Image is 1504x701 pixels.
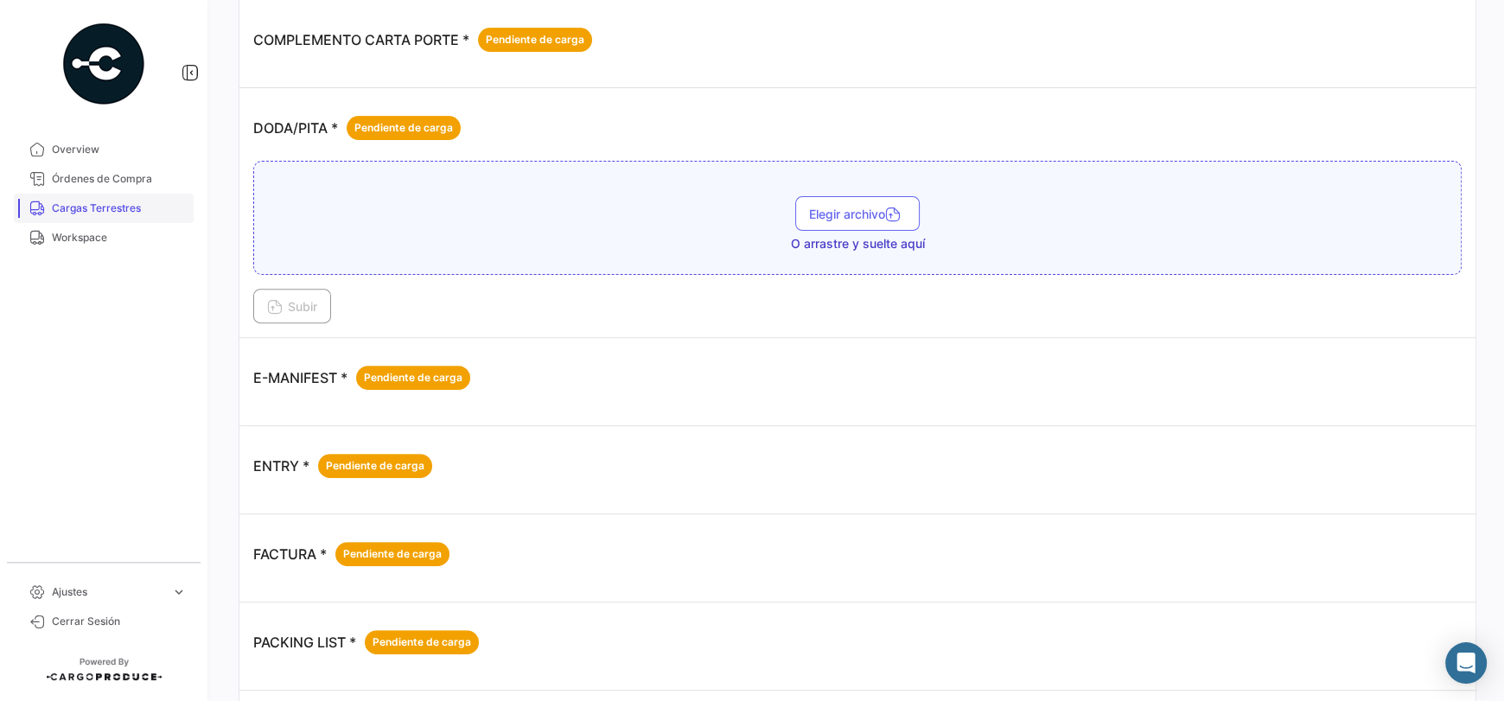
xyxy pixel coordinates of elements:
[253,542,449,566] p: FACTURA *
[253,630,479,654] p: PACKING LIST *
[52,142,187,157] span: Overview
[1445,642,1487,684] div: Abrir Intercom Messenger
[14,194,194,223] a: Cargas Terrestres
[253,289,331,323] button: Subir
[354,120,453,136] span: Pendiente de carga
[52,171,187,187] span: Órdenes de Compra
[14,164,194,194] a: Órdenes de Compra
[253,28,592,52] p: COMPLEMENTO CARTA PORTE *
[253,366,470,390] p: E-MANIFEST *
[791,235,925,252] span: O arrastre y suelte aquí
[326,458,424,474] span: Pendiente de carga
[52,201,187,216] span: Cargas Terrestres
[373,634,471,650] span: Pendiente de carga
[171,584,187,600] span: expand_more
[52,230,187,245] span: Workspace
[52,614,187,629] span: Cerrar Sesión
[343,546,442,562] span: Pendiente de carga
[253,454,432,478] p: ENTRY *
[364,370,462,386] span: Pendiente de carga
[14,135,194,164] a: Overview
[267,299,317,314] span: Subir
[14,223,194,252] a: Workspace
[795,196,920,231] button: Elegir archivo
[52,584,164,600] span: Ajustes
[809,207,906,221] span: Elegir archivo
[61,21,147,107] img: powered-by.png
[253,116,461,140] p: DODA/PITA *
[486,32,584,48] span: Pendiente de carga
